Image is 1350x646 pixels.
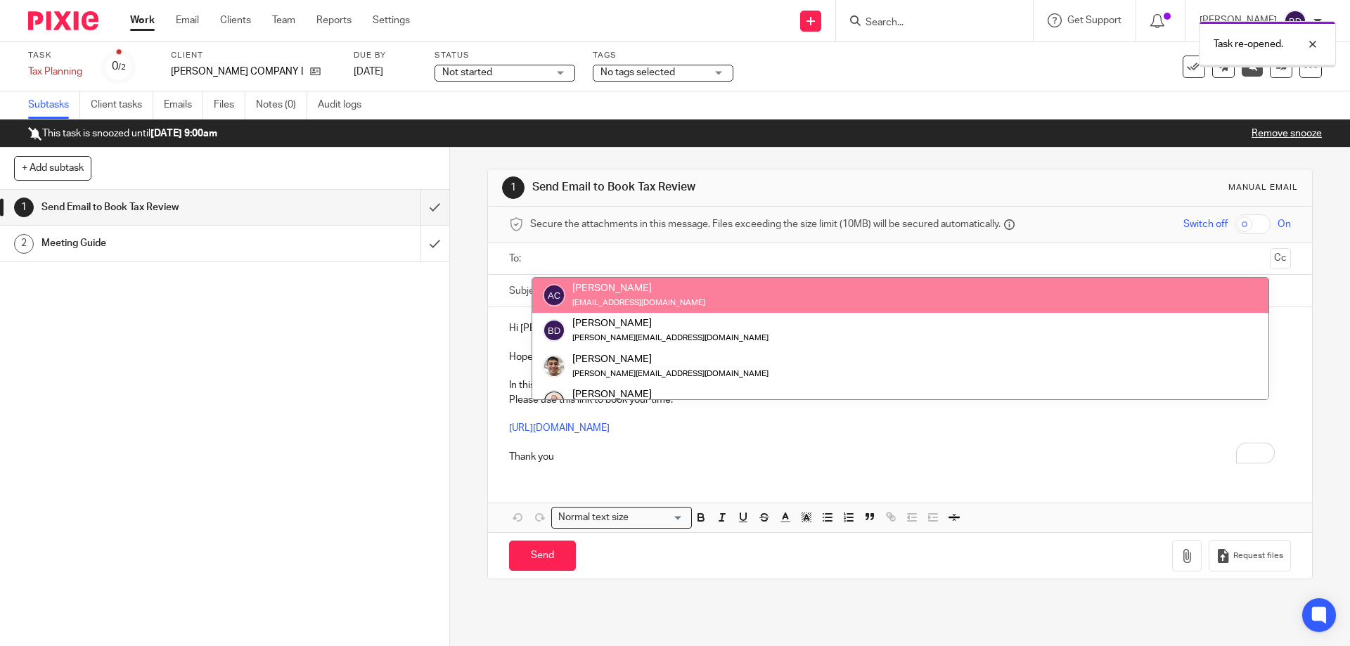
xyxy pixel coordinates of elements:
[214,91,245,119] a: Files
[600,67,675,77] span: No tags selected
[354,67,383,77] span: [DATE]
[118,63,126,71] small: /2
[28,50,84,61] label: Task
[373,13,410,27] a: Settings
[220,13,251,27] a: Clients
[593,50,733,61] label: Tags
[41,233,285,254] h1: Meeting Guide
[14,234,34,254] div: 2
[28,65,84,79] div: Tax Planning
[256,91,307,119] a: Notes (0)
[509,378,1290,407] p: In this short meeting we will be getting up to date with any new things you are doing personally ...
[488,307,1311,474] div: To enrich screen reader interactions, please activate Accessibility in Grammarly extension settings
[1209,540,1290,571] button: Request files
[14,198,34,217] div: 1
[171,50,336,61] label: Client
[572,281,705,295] div: [PERSON_NAME]
[555,510,631,525] span: Normal text size
[543,355,565,377] img: PXL_20240409_141816916.jpg
[435,50,575,61] label: Status
[502,176,525,199] div: 1
[1252,129,1322,138] a: Remove snooze
[551,507,692,529] div: Search for option
[318,91,372,119] a: Audit logs
[1228,182,1298,193] div: Manual email
[572,316,769,330] div: [PERSON_NAME]
[572,334,769,342] small: [PERSON_NAME][EMAIL_ADDRESS][DOMAIN_NAME]
[272,13,295,27] a: Team
[530,217,1001,231] span: Secure the attachments in this message. Files exceeding the size limit (10MB) will be secured aut...
[509,252,525,266] label: To:
[130,13,155,27] a: Work
[543,284,565,306] img: svg%3E
[442,67,492,77] span: Not started
[1270,248,1291,269] button: Cc
[633,510,683,525] input: Search for option
[509,435,1290,464] p: Thank you
[1233,550,1283,562] span: Request files
[316,13,352,27] a: Reports
[14,156,91,180] button: + Add subtask
[572,299,705,306] small: [EMAIL_ADDRESS][DOMAIN_NAME]
[41,197,285,218] h1: Send Email to Book Tax Review
[509,321,1290,335] p: Hi [PERSON_NAME]
[171,65,303,79] p: [PERSON_NAME] COMPANY LTD
[509,284,546,298] label: Subject:
[1284,10,1306,32] img: svg%3E
[28,11,98,30] img: Pixie
[509,541,576,571] input: Send
[1214,37,1283,51] p: Task re-opened.
[176,13,199,27] a: Email
[1183,217,1228,231] span: Switch off
[509,423,610,433] a: [URL][DOMAIN_NAME]
[112,58,126,75] div: 0
[1278,217,1291,231] span: On
[28,127,217,141] p: This task is snoozed until
[572,370,769,377] small: [PERSON_NAME][EMAIL_ADDRESS][DOMAIN_NAME]
[164,91,203,119] a: Emails
[572,387,769,401] div: [PERSON_NAME]
[572,351,769,366] div: [PERSON_NAME]
[532,180,930,195] h1: Send Email to Book Tax Review
[543,319,565,342] img: svg%3E
[354,50,417,61] label: Due by
[543,390,565,413] img: Screenshot_20240416_122419_LinkedIn.jpg
[28,91,80,119] a: Subtasks
[509,350,1290,364] p: Hope you are well. The time has come to book a short (15min) Tax Review.
[150,129,217,138] b: [DATE] 9:00am
[91,91,153,119] a: Client tasks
